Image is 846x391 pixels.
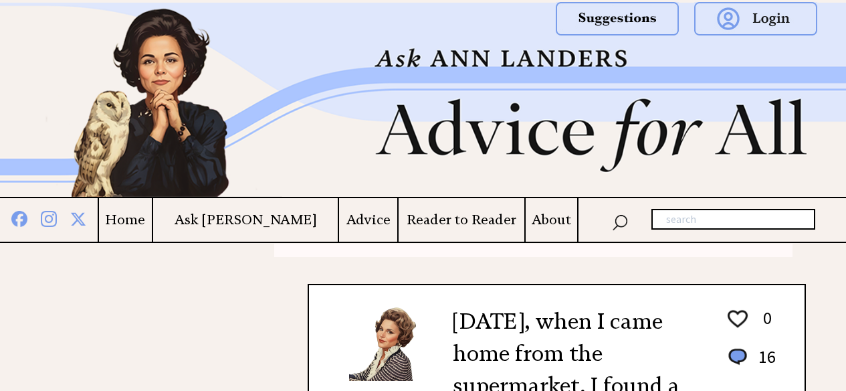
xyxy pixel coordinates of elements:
a: Ask [PERSON_NAME] [153,212,338,228]
img: message_round%201.png [726,346,750,368]
a: About [526,212,577,228]
img: login.png [694,2,817,35]
img: suggestions.png [556,2,679,35]
td: 0 [752,307,776,344]
td: 16 [752,345,776,381]
img: facebook%20blue.png [11,208,27,227]
a: Reader to Reader [399,212,524,228]
img: search_nav.png [612,212,628,231]
a: Advice [339,212,397,228]
img: Ann6%20v2%20small.png [349,305,433,381]
img: x%20blue.png [70,209,86,227]
img: instagram%20blue.png [41,208,57,227]
input: search [651,209,815,230]
a: Home [99,212,152,228]
img: heart_outline%201.png [726,307,750,331]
